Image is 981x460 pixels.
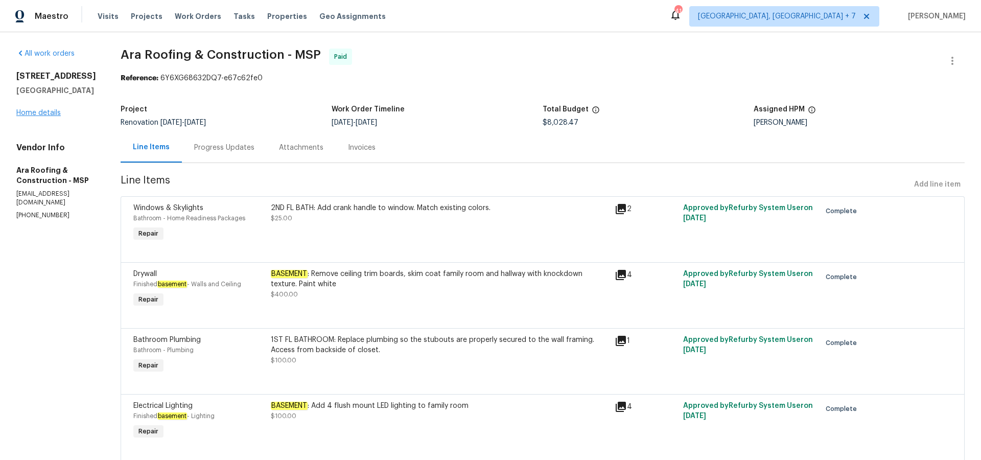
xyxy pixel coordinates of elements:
[16,143,96,153] h4: Vendor Info
[826,338,861,348] span: Complete
[121,119,206,126] span: Renovation
[271,291,298,297] span: $400.00
[698,11,856,21] span: [GEOGRAPHIC_DATA], [GEOGRAPHIC_DATA] + 7
[904,11,966,21] span: [PERSON_NAME]
[16,85,96,96] h5: [GEOGRAPHIC_DATA]
[271,402,308,410] em: BASEMENT
[133,270,157,278] span: Drywall
[175,11,221,21] span: Work Orders
[133,347,194,353] span: Bathroom - Plumbing
[543,106,589,113] h5: Total Budget
[133,336,201,343] span: Bathroom Plumbing
[134,294,162,305] span: Repair
[134,426,162,436] span: Repair
[16,50,75,57] a: All work orders
[271,215,292,221] span: $25.00
[674,6,682,16] div: 41
[332,119,353,126] span: [DATE]
[332,119,377,126] span: -
[133,402,193,409] span: Electrical Lighting
[16,211,96,220] p: [PHONE_NUMBER]
[334,52,351,62] span: Paid
[184,119,206,126] span: [DATE]
[271,335,609,355] div: 1ST FL BATHROOM: Replace plumbing so the stubouts are properly secured to the wall framing. Acces...
[348,143,376,153] div: Invoices
[271,269,609,289] div: : Remove ceiling trim boards, skim coat family room and hallway with knockdown texture. Paint white
[615,203,677,215] div: 2
[133,142,170,152] div: Line Items
[826,272,861,282] span: Complete
[134,228,162,239] span: Repair
[16,71,96,81] h2: [STREET_ADDRESS]
[271,413,296,419] span: $100.00
[683,347,706,354] span: [DATE]
[279,143,323,153] div: Attachments
[271,401,609,411] div: : Add 4 flush mount LED lighting to family room
[592,106,600,119] span: The total cost of line items that have been proposed by Opendoor. This sum includes line items th...
[615,335,677,347] div: 1
[16,190,96,207] p: [EMAIL_ADDRESS][DOMAIN_NAME]
[826,404,861,414] span: Complete
[683,402,813,420] span: Approved by Refurby System User on
[683,215,706,222] span: [DATE]
[160,119,206,126] span: -
[157,412,187,420] em: basement
[35,11,68,21] span: Maestro
[271,270,308,278] em: BASEMENT
[160,119,182,126] span: [DATE]
[543,119,578,126] span: $8,028.47
[121,106,147,113] h5: Project
[615,269,677,281] div: 4
[826,206,861,216] span: Complete
[267,11,307,21] span: Properties
[356,119,377,126] span: [DATE]
[271,357,296,363] span: $100.00
[121,49,321,61] span: Ara Roofing & Construction - MSP
[683,270,813,288] span: Approved by Refurby System User on
[133,215,245,221] span: Bathroom - Home Readiness Packages
[16,109,61,117] a: Home details
[194,143,254,153] div: Progress Updates
[121,75,158,82] b: Reference:
[133,413,215,419] span: Finished - Lighting
[98,11,119,21] span: Visits
[157,281,187,288] em: basement
[16,165,96,186] h5: Ara Roofing & Construction - MSP
[271,203,609,213] div: 2ND FL BATH: Add crank handle to window. Match existing colors.
[131,11,162,21] span: Projects
[233,13,255,20] span: Tasks
[615,401,677,413] div: 4
[121,73,965,83] div: 6Y6XG68632DQ7-e67c62fe0
[808,106,816,119] span: The hpm assigned to this work order.
[121,175,910,194] span: Line Items
[683,412,706,420] span: [DATE]
[319,11,386,21] span: Geo Assignments
[133,281,241,287] span: Finished - Walls and Ceiling
[683,281,706,288] span: [DATE]
[133,204,203,212] span: Windows & Skylights
[683,204,813,222] span: Approved by Refurby System User on
[332,106,405,113] h5: Work Order Timeline
[683,336,813,354] span: Approved by Refurby System User on
[754,106,805,113] h5: Assigned HPM
[134,360,162,371] span: Repair
[754,119,965,126] div: [PERSON_NAME]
